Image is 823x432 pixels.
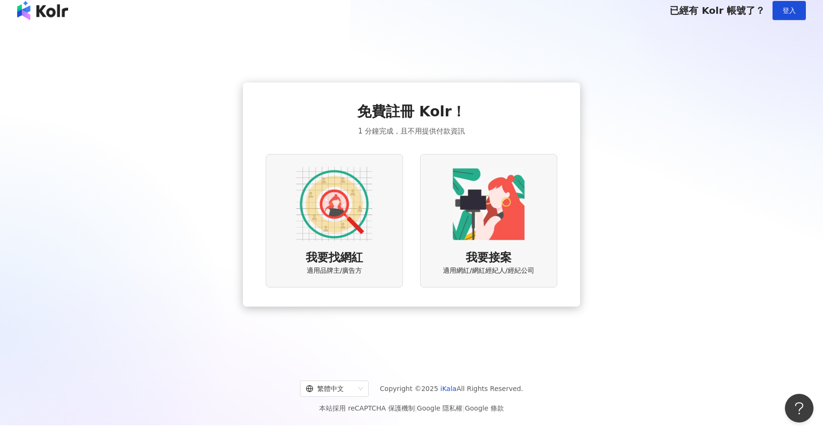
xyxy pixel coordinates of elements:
[296,166,372,242] img: AD identity option
[451,166,527,242] img: KOL identity option
[307,266,362,276] span: 適用品牌主/廣告方
[441,385,457,392] a: iKala
[670,5,765,16] span: 已經有 Kolr 帳號了？
[17,1,68,20] img: logo
[306,250,363,266] span: 我要找網紅
[783,7,796,14] span: 登入
[319,402,503,414] span: 本站採用 reCAPTCHA 保護機制
[415,404,417,412] span: |
[785,394,813,422] iframe: Help Scout Beacon - Open
[380,383,523,394] span: Copyright © 2025 All Rights Reserved.
[417,404,462,412] a: Google 隱私權
[465,404,504,412] a: Google 條款
[462,404,465,412] span: |
[357,102,466,122] span: 免費註冊 Kolr！
[306,381,354,396] div: 繁體中文
[443,266,534,276] span: 適用網紅/網紅經紀人/經紀公司
[358,125,465,137] span: 1 分鐘完成，且不用提供付款資訊
[773,1,806,20] button: 登入
[466,250,512,266] span: 我要接案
